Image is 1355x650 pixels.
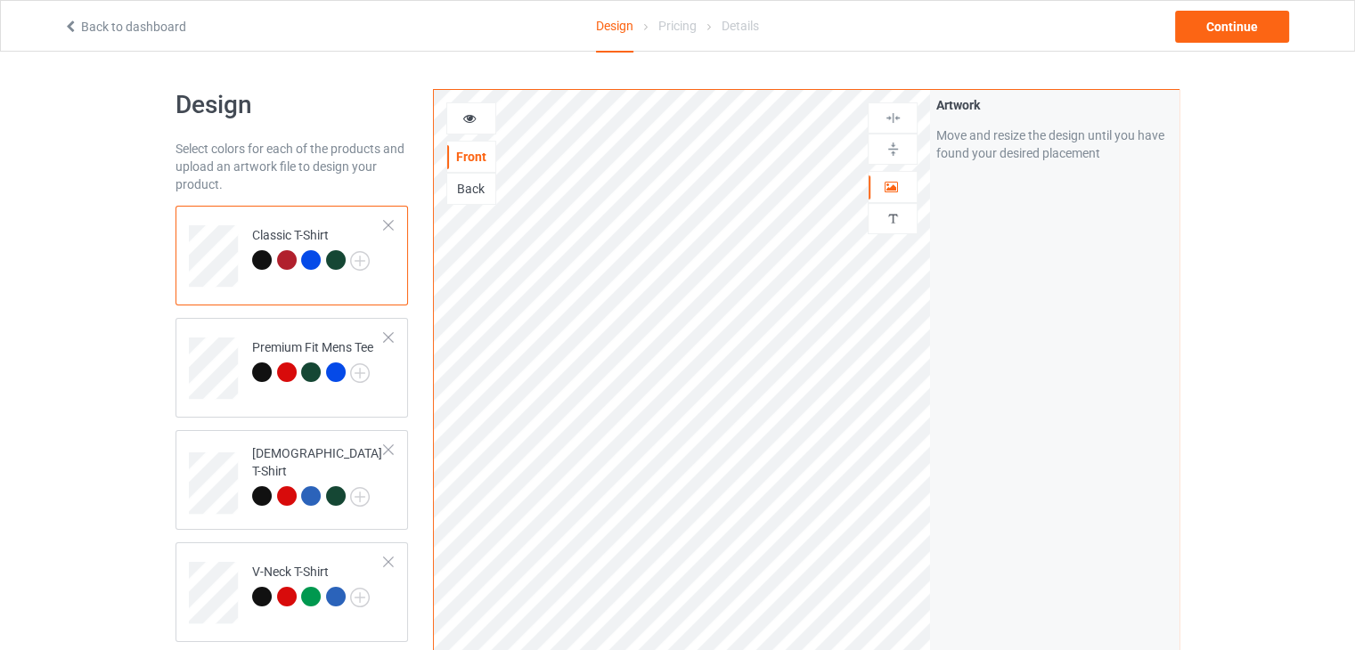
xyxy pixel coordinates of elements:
img: svg+xml;base64,PD94bWwgdmVyc2lvbj0iMS4wIiBlbmNvZGluZz0iVVRGLTgiPz4KPHN2ZyB3aWR0aD0iMjJweCIgaGVpZ2... [350,588,370,607]
div: Front [447,148,495,166]
div: [DEMOGRAPHIC_DATA] T-Shirt [252,444,385,505]
div: Move and resize the design until you have found your desired placement [936,126,1172,162]
div: Premium Fit Mens Tee [175,318,408,418]
div: Back [447,180,495,198]
div: Continue [1175,11,1289,43]
img: svg%3E%0A [885,210,902,227]
div: Classic T-Shirt [175,206,408,305]
div: Classic T-Shirt [252,226,370,269]
div: Details [722,1,759,51]
div: V-Neck T-Shirt [175,542,408,642]
div: [DEMOGRAPHIC_DATA] T-Shirt [175,430,408,530]
img: svg%3E%0A [885,141,902,158]
img: svg+xml;base64,PD94bWwgdmVyc2lvbj0iMS4wIiBlbmNvZGluZz0iVVRGLTgiPz4KPHN2ZyB3aWR0aD0iMjJweCIgaGVpZ2... [350,251,370,271]
div: Design [596,1,633,53]
h1: Design [175,89,408,121]
a: Back to dashboard [63,20,186,34]
img: svg+xml;base64,PD94bWwgdmVyc2lvbj0iMS4wIiBlbmNvZGluZz0iVVRGLTgiPz4KPHN2ZyB3aWR0aD0iMjJweCIgaGVpZ2... [350,487,370,507]
img: svg%3E%0A [885,110,902,126]
img: svg+xml;base64,PD94bWwgdmVyc2lvbj0iMS4wIiBlbmNvZGluZz0iVVRGLTgiPz4KPHN2ZyB3aWR0aD0iMjJweCIgaGVpZ2... [350,363,370,383]
div: V-Neck T-Shirt [252,563,370,605]
div: Artwork [936,96,1172,114]
div: Premium Fit Mens Tee [252,338,373,381]
div: Pricing [658,1,697,51]
div: Select colors for each of the products and upload an artwork file to design your product. [175,140,408,193]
